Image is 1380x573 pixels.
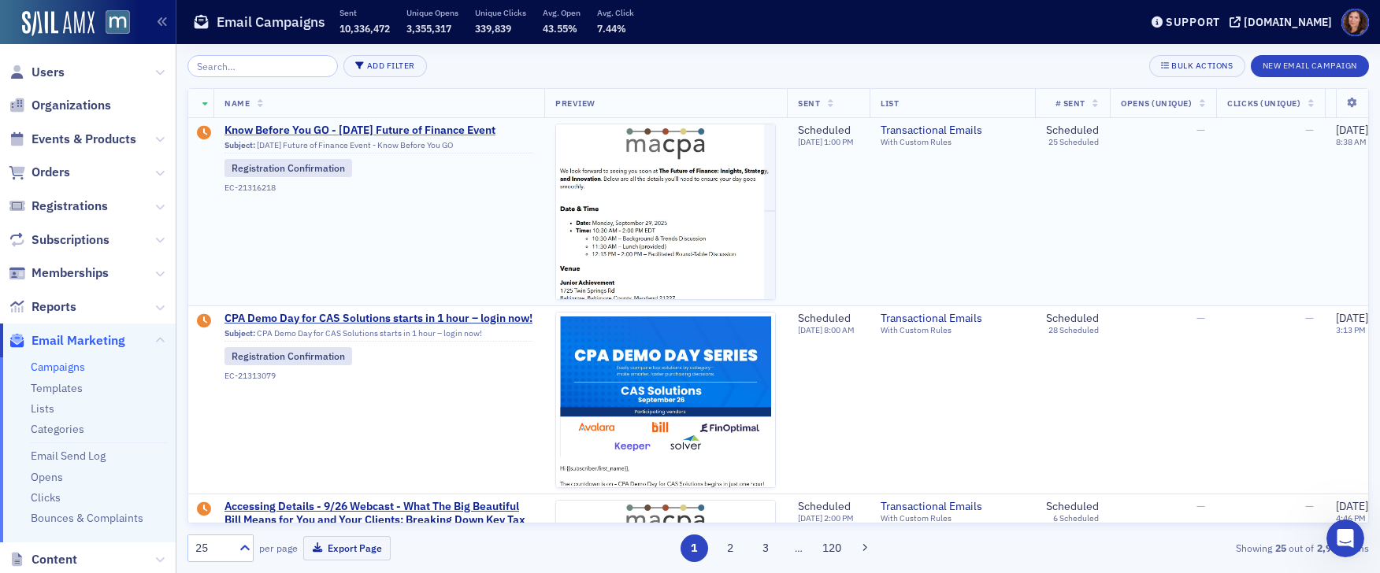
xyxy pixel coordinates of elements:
span: Preview [555,98,595,109]
div: How can we get the speaker's credentials and prefix (both of these speakers are Dr.s) to show up ... [69,183,290,276]
input: Search… [187,55,338,77]
div: 6 Scheduled [1053,513,1099,523]
button: go back [10,6,40,36]
time: 4:46 PM [1336,512,1366,523]
div: EC-21313079 [224,371,533,381]
a: Campaigns [31,360,85,374]
div: With Custom Rules [881,137,1024,147]
div: Close [276,6,305,35]
a: Categories [31,422,84,436]
button: Home [247,6,276,36]
div: Support [1166,15,1220,29]
button: [DOMAIN_NAME] [1230,17,1337,28]
a: Accessing Details - 9/26 Webcast - What The Big Beautiful Bill Means for You and Your Clients: Br... [224,500,533,542]
span: [DATE] [798,136,824,147]
a: Reports [9,298,76,316]
span: Email Marketing [32,332,125,349]
span: Memberships [32,264,109,282]
div: You’ll get replies here and in your email: ✉️ [25,308,246,369]
a: Events & Products [9,131,136,148]
a: Email Send Log [31,449,106,463]
button: Add Filter [343,55,427,77]
span: — [1196,499,1205,513]
span: — [1305,123,1314,137]
span: Users [32,64,65,81]
p: Sent [339,7,390,18]
button: Start recording [100,453,113,465]
div: CPA Demo Day for CAS Solutions starts in 1 hour – login now! [224,328,533,342]
h1: Email Campaigns [217,13,325,31]
div: 28 Scheduled [1048,325,1099,335]
button: 120 [818,534,846,562]
button: Emoji picker [24,453,37,465]
div: [DATE] Future of Finance Event - Know Before You GO [224,140,533,154]
a: Orders [9,164,70,181]
div: Registration Confirmation [224,159,352,176]
time: 3:13 PM [1336,324,1366,335]
label: per page [259,541,298,555]
b: [PERSON_NAME][EMAIL_ADDRESS][DOMAIN_NAME] [25,339,240,368]
span: 8:00 AM [824,324,855,335]
span: Clicks (Unique) [1227,98,1300,109]
span: 339,839 [475,22,511,35]
div: Natalie says… [13,29,302,298]
span: List [881,98,899,109]
button: Send a message… [270,446,295,471]
div: Registration Confirmation [224,347,352,364]
div: Showing out of items [986,541,1369,555]
div: With Custom Rules [881,513,1024,523]
strong: 2,987 [1314,541,1345,555]
a: Lists [31,401,54,416]
div: Bulk Actions [1171,61,1233,70]
span: Subscriptions [32,231,109,249]
button: Upload attachment [75,453,87,465]
span: — [1196,123,1205,137]
button: 1 [681,534,708,562]
span: … [788,541,810,555]
p: The team can also help [76,20,196,35]
a: New Email Campaign [1251,57,1369,72]
span: [DATE] [1336,311,1368,325]
span: — [1305,499,1314,513]
span: Reports [32,298,76,316]
span: 1:00 PM [824,136,854,147]
span: [DATE] [798,324,824,335]
span: 2:00 PM [824,512,854,523]
a: Content [9,551,77,568]
button: Bulk Actions [1149,55,1245,77]
span: Name [224,98,250,109]
strong: 25 [1272,541,1289,555]
div: Scheduled [1046,124,1099,138]
span: CPA Demo Day for CAS Solutions starts in 1 hour – login now! [224,312,533,326]
div: [DOMAIN_NAME] [1244,15,1332,29]
span: Events & Products [32,131,136,148]
b: under 2 hours [39,394,126,406]
span: [DATE] [1336,499,1368,513]
span: 3,355,317 [406,22,451,35]
div: Scheduled [798,500,854,514]
div: EC-21316218 [224,183,533,193]
div: Operator says… [13,298,302,453]
span: Subject: [224,328,255,338]
img: SailAMX [106,10,130,35]
div: Scheduled [798,312,855,326]
p: Avg. Open [543,7,581,18]
a: Opens [31,470,63,484]
img: Profile image for Operator [45,9,70,34]
img: SailAMX [22,11,95,36]
span: Sent [798,98,820,109]
a: Know Before You GO - [DATE] Future of Finance Event [224,124,533,138]
a: Transactional Emails [881,500,1024,514]
span: Subject: [224,140,255,150]
div: You’ll get replies here and in your email:✉️[PERSON_NAME][EMAIL_ADDRESS][DOMAIN_NAME]Our usual re... [13,298,258,418]
a: Subscriptions [9,231,109,249]
p: Unique Opens [406,7,458,18]
span: 7.44% [597,22,626,35]
button: 3 [752,534,780,562]
div: Scheduled [1046,312,1099,326]
div: With Custom Rules [881,325,1024,335]
div: How can we get the speaker's credentials and prefix (both of these speakers are Dr.s) to show up ... [57,29,302,286]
